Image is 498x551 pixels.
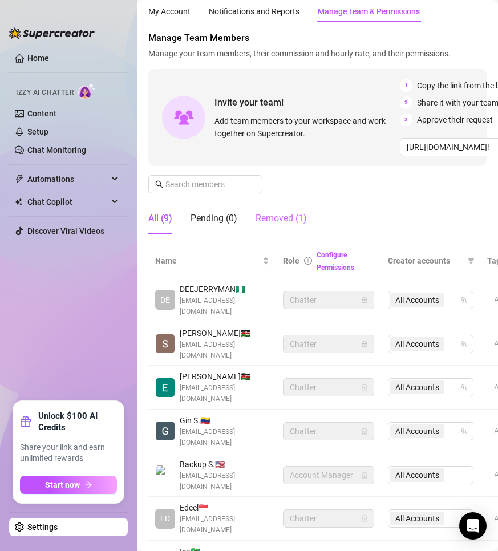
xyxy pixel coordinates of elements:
[160,512,170,525] span: ED
[283,256,299,265] span: Role
[78,83,96,99] img: AI Chatter
[16,87,74,98] span: Izzy AI Chatter
[318,5,420,18] div: Manage Team & Permissions
[390,424,444,438] span: All Accounts
[214,95,400,110] span: Invite your team!
[27,193,108,211] span: Chat Copilot
[20,416,31,427] span: gift
[290,379,367,396] span: Chatter
[165,178,246,191] input: Search members
[27,145,86,155] a: Chat Monitoring
[361,297,368,303] span: lock
[400,79,412,92] span: 1
[361,384,368,391] span: lock
[160,294,170,306] span: DE
[395,425,439,437] span: All Accounts
[290,291,367,309] span: Chatter
[180,295,269,317] span: [EMAIL_ADDRESS][DOMAIN_NAME]
[390,337,444,351] span: All Accounts
[395,338,439,350] span: All Accounts
[395,381,439,394] span: All Accounts
[155,254,260,267] span: Name
[27,109,56,118] a: Content
[180,339,269,361] span: [EMAIL_ADDRESS][DOMAIN_NAME]
[400,114,412,126] span: 3
[290,467,367,484] span: Account Manager
[180,458,269,471] span: Backup S. 🇺🇸
[361,472,368,479] span: lock
[15,198,22,206] img: Chat Copilot
[27,170,108,188] span: Automations
[460,297,467,303] span: team
[304,257,312,265] span: info-circle
[460,341,467,347] span: team
[361,515,368,522] span: lock
[180,501,269,514] span: Edcel 🇸🇬
[180,471,269,492] span: [EMAIL_ADDRESS][DOMAIN_NAME]
[156,378,175,397] img: Essie
[317,251,354,272] a: Configure Permissions
[417,114,493,126] span: Approve their request
[390,512,444,525] span: All Accounts
[460,428,467,435] span: team
[468,257,475,264] span: filter
[27,226,104,236] a: Discover Viral Videos
[180,370,269,383] span: [PERSON_NAME] 🇰🇪
[388,254,463,267] span: Creator accounts
[395,512,439,525] span: All Accounts
[20,476,117,494] button: Start nowarrow-right
[390,380,444,394] span: All Accounts
[400,96,412,109] span: 2
[38,410,117,433] strong: Unlock $100 AI Credits
[180,383,269,404] span: [EMAIL_ADDRESS][DOMAIN_NAME]
[148,5,191,18] div: My Account
[290,335,367,353] span: Chatter
[290,423,367,440] span: Chatter
[459,512,487,540] div: Open Intercom Messenger
[361,428,368,435] span: lock
[27,127,48,136] a: Setup
[180,283,269,295] span: DEEJERRYMAN 🇳🇬
[180,427,269,448] span: [EMAIL_ADDRESS][DOMAIN_NAME]
[155,180,163,188] span: search
[180,514,269,536] span: [EMAIL_ADDRESS][DOMAIN_NAME]
[27,522,58,532] a: Settings
[20,442,117,464] span: Share your link and earn unlimited rewards
[84,481,92,489] span: arrow-right
[156,422,175,440] img: Gin Stars
[395,294,439,306] span: All Accounts
[9,27,95,39] img: logo-BBDzfeDw.svg
[209,5,299,18] div: Notifications and Reports
[191,212,237,225] div: Pending (0)
[390,293,444,307] span: All Accounts
[45,480,80,489] span: Start now
[465,252,477,269] span: filter
[148,47,487,60] span: Manage your team members, their commission and hourly rate, and their permissions.
[27,54,49,63] a: Home
[148,212,172,225] div: All (9)
[156,334,175,353] img: Sheila Ngigi
[148,244,276,278] th: Name
[256,212,307,225] div: Removed (1)
[148,31,487,45] span: Manage Team Members
[290,510,367,527] span: Chatter
[180,414,269,427] span: Gin S. 🇻🇪
[460,384,467,391] span: team
[15,175,24,184] span: thunderbolt
[361,341,368,347] span: lock
[214,115,395,140] span: Add team members to your workspace and work together on Supercreator.
[180,327,269,339] span: [PERSON_NAME] 🇰🇪
[156,465,175,484] img: Backup Spam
